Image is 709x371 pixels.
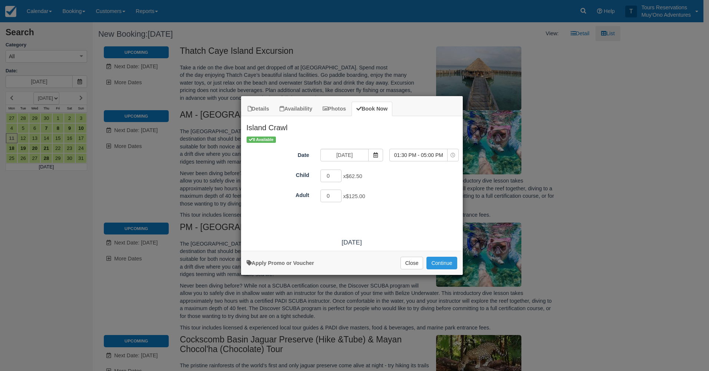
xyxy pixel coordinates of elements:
[318,102,351,116] a: Photos
[342,239,362,246] span: [DATE]
[247,137,276,143] span: 8 Available
[241,116,463,247] div: Item Modal
[352,102,392,116] a: Book Now
[343,173,362,179] span: x
[275,102,317,116] a: Availability
[241,169,315,179] label: Child
[346,173,362,179] span: $62.50
[426,257,457,269] button: Add to Booking
[320,170,342,182] input: Child
[400,257,423,269] button: Close
[346,193,365,199] span: $125.00
[320,190,342,202] input: Adult
[343,193,365,199] span: x
[243,102,274,116] a: Details
[241,116,463,135] h2: Island Crawl
[241,189,315,199] label: Adult
[241,149,315,159] label: Date
[247,260,314,266] a: Apply Voucher
[390,151,447,159] span: 01:30 PM - 05:00 PM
